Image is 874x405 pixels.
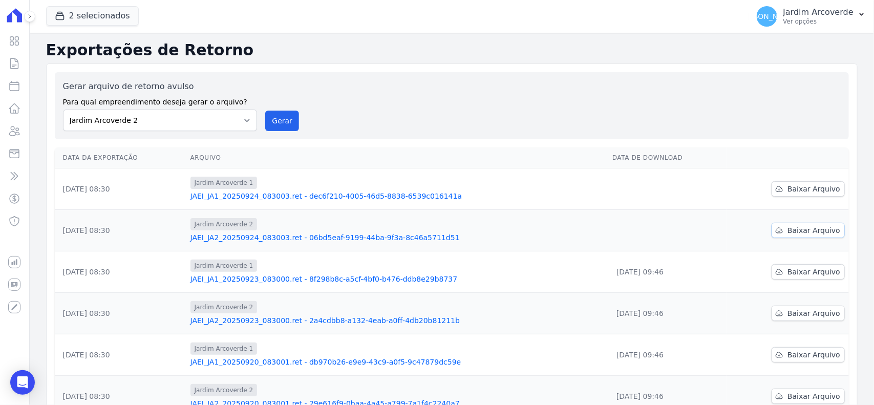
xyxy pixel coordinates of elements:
[737,13,796,20] span: [PERSON_NAME]
[55,147,186,168] th: Data da Exportação
[783,7,854,17] p: Jardim Arcoverde
[772,389,845,404] a: Baixar Arquivo
[55,168,186,210] td: [DATE] 08:30
[265,111,299,131] button: Gerar
[55,334,186,376] td: [DATE] 08:30
[55,251,186,293] td: [DATE] 08:30
[190,218,258,230] span: Jardim Arcoverde 2
[772,181,845,197] a: Baixar Arquivo
[190,315,604,326] a: JAEI_JA2_20250923_083000.ret - 2a4cdbb8-a132-4eab-a0ff-4db20b81211b
[190,384,258,396] span: Jardim Arcoverde 2
[190,191,604,201] a: JAEI_JA1_20250924_083003.ret - dec6f210-4005-46d5-8838-6539c016141a
[10,370,35,395] div: Open Intercom Messenger
[190,343,258,355] span: Jardim Arcoverde 1
[787,184,840,194] span: Baixar Arquivo
[190,260,258,272] span: Jardim Arcoverde 1
[787,308,840,318] span: Baixar Arquivo
[46,6,139,26] button: 2 selecionados
[55,210,186,251] td: [DATE] 08:30
[63,93,258,108] label: Para qual empreendimento deseja gerar o arquivo?
[608,251,727,293] td: [DATE] 09:46
[190,301,258,313] span: Jardim Arcoverde 2
[55,293,186,334] td: [DATE] 08:30
[772,264,845,280] a: Baixar Arquivo
[186,147,608,168] th: Arquivo
[608,147,727,168] th: Data de Download
[190,177,258,189] span: Jardim Arcoverde 1
[190,232,604,243] a: JAEI_JA2_20250924_083003.ret - 06bd5eaf-9199-44ba-9f3a-8c46a5711d51
[749,2,874,31] button: [PERSON_NAME] Jardim Arcoverde Ver opções
[772,306,845,321] a: Baixar Arquivo
[787,225,840,236] span: Baixar Arquivo
[608,293,727,334] td: [DATE] 09:46
[772,347,845,363] a: Baixar Arquivo
[787,350,840,360] span: Baixar Arquivo
[63,80,258,93] label: Gerar arquivo de retorno avulso
[772,223,845,238] a: Baixar Arquivo
[608,334,727,376] td: [DATE] 09:46
[190,357,604,367] a: JAEI_JA1_20250920_083001.ret - db970b26-e9e9-43c9-a0f5-9c47879dc59e
[190,274,604,284] a: JAEI_JA1_20250923_083000.ret - 8f298b8c-a5cf-4bf0-b476-ddb8e29b8737
[783,17,854,26] p: Ver opções
[787,391,840,401] span: Baixar Arquivo
[46,41,858,59] h2: Exportações de Retorno
[787,267,840,277] span: Baixar Arquivo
